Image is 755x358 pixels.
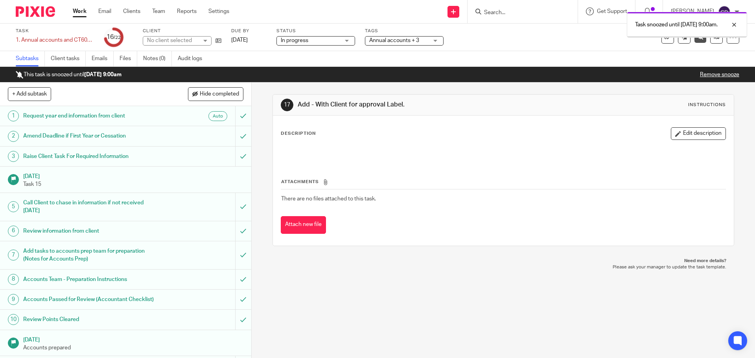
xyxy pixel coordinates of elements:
[281,130,316,137] p: Description
[280,258,726,264] p: Need more details?
[178,51,208,66] a: Audit logs
[281,38,308,43] span: In progress
[177,7,197,15] a: Reports
[51,51,86,66] a: Client tasks
[98,7,111,15] a: Email
[107,33,121,42] div: 16
[8,87,51,101] button: + Add subtask
[281,99,293,111] div: 17
[23,344,243,352] p: Accounts prepared
[23,151,159,162] h1: Raise Client Task For Required Information
[8,201,19,212] div: 5
[16,6,55,17] img: Pixie
[369,38,419,43] span: Annual accounts + 3
[276,28,355,34] label: Status
[123,7,140,15] a: Clients
[23,225,159,237] h1: Review information from client
[8,110,19,121] div: 1
[281,196,376,202] span: There are no files attached to this task.
[23,294,159,305] h1: Accounts Passed for Review (Accountant Checklist)
[700,72,739,77] a: Remove snooze
[23,314,159,325] h1: Review Points Cleared
[718,6,731,18] img: svg%3E
[23,180,243,188] p: Task 15
[635,21,718,29] p: Task snoozed until [DATE] 9:00am.
[208,7,229,15] a: Settings
[200,91,239,97] span: Hide completed
[16,51,45,66] a: Subtasks
[231,37,248,43] span: [DATE]
[16,71,122,79] p: This task is snoozed until
[688,102,726,108] div: Instructions
[23,274,159,285] h1: Accounts Team - Preparation Instructions
[671,127,726,140] button: Edit description
[280,264,726,270] p: Please ask your manager to update the task template.
[92,51,114,66] a: Emails
[23,334,243,344] h1: [DATE]
[8,226,19,237] div: 6
[281,216,326,234] button: Attach new file
[143,28,221,34] label: Client
[281,180,319,184] span: Attachments
[143,51,172,66] a: Notes (0)
[23,130,159,142] h1: Amend Deadline if First Year or Cessation
[365,28,444,34] label: Tags
[120,51,137,66] a: Files
[147,37,198,44] div: No client selected
[23,171,243,180] h1: [DATE]
[8,274,19,285] div: 8
[16,28,94,34] label: Task
[8,250,19,261] div: 7
[298,101,520,109] h1: Add - With Client for approval Label.
[114,35,121,40] small: /22
[73,7,87,15] a: Work
[23,197,159,217] h1: Call Client to chase in information if not received [DATE]
[231,28,267,34] label: Due by
[8,294,19,305] div: 9
[152,7,165,15] a: Team
[23,110,159,122] h1: Request year end information from client
[208,111,227,121] div: Auto
[8,314,19,325] div: 10
[188,87,243,101] button: Hide completed
[16,36,94,44] div: 1. Annual accounts and CT600 return - New Process
[23,245,159,265] h1: Add tasks to accounts prep team for preparation (Notes for Accounts Prep)
[8,131,19,142] div: 2
[8,151,19,162] div: 3
[84,72,122,77] b: [DATE] 9:00am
